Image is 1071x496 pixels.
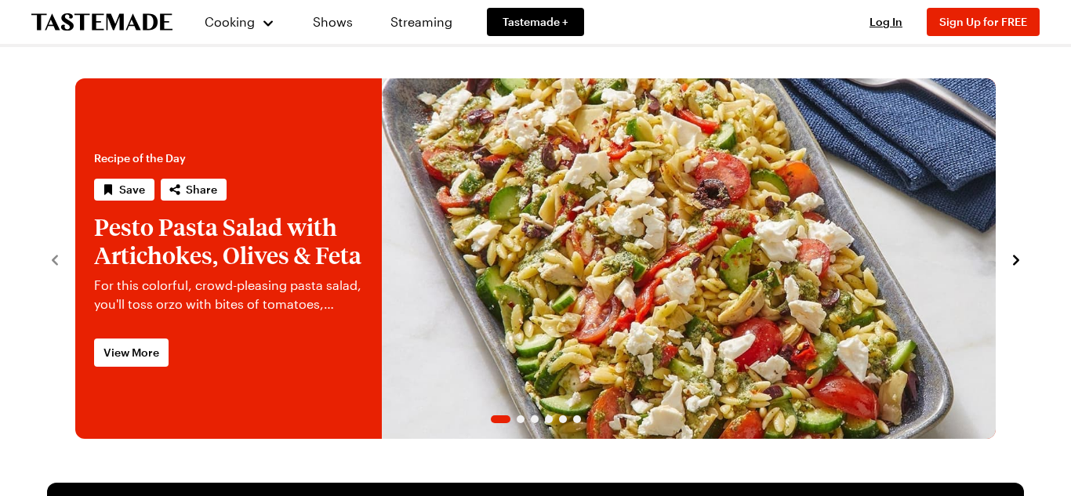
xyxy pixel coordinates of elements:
[103,345,159,360] span: View More
[573,415,581,423] span: Go to slide 6
[531,415,539,423] span: Go to slide 3
[517,415,525,423] span: Go to slide 2
[1008,249,1024,268] button: navigate to next item
[559,415,567,423] span: Go to slide 5
[119,182,145,197] span: Save
[205,14,255,29] span: Cooking
[204,3,275,41] button: Cooking
[491,415,510,423] span: Go to slide 1
[94,179,154,201] button: Save recipe
[503,14,568,30] span: Tastemade +
[186,182,217,197] span: Share
[939,15,1027,28] span: Sign Up for FREE
[927,8,1040,36] button: Sign Up for FREE
[855,14,917,30] button: Log In
[161,179,227,201] button: Share
[487,8,584,36] a: Tastemade +
[94,339,169,367] a: View More
[545,415,553,423] span: Go to slide 4
[47,249,63,268] button: navigate to previous item
[75,78,996,439] div: 1 / 6
[31,13,172,31] a: To Tastemade Home Page
[870,15,902,28] span: Log In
